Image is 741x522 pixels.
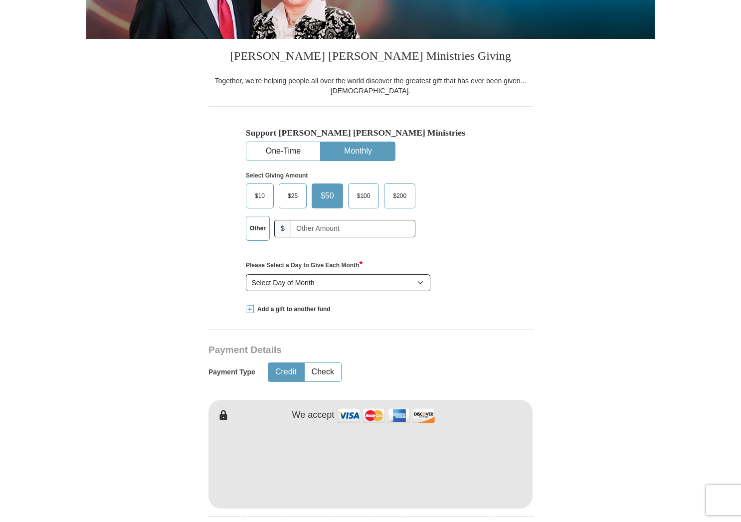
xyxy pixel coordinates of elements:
[292,410,335,421] h4: We accept
[246,128,495,138] h5: Support [PERSON_NAME] [PERSON_NAME] Ministries
[268,363,304,381] button: Credit
[208,76,533,96] div: Together, we're helping people all over the world discover the greatest gift that has ever been g...
[321,142,395,161] button: Monthly
[246,262,363,269] strong: Please Select a Day to Give Each Month
[250,188,270,203] span: $10
[305,363,341,381] button: Check
[246,172,308,179] strong: Select Giving Amount
[208,39,533,76] h3: [PERSON_NAME] [PERSON_NAME] Ministries Giving
[388,188,411,203] span: $200
[337,405,436,426] img: credit cards accepted
[254,305,331,314] span: Add a gift to another fund
[291,220,415,237] input: Other Amount
[316,188,339,203] span: $50
[283,188,303,203] span: $25
[274,220,291,237] span: $
[246,142,320,161] button: One-Time
[246,216,269,240] label: Other
[208,345,463,356] h3: Payment Details
[208,368,255,376] h5: Payment Type
[352,188,375,203] span: $100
